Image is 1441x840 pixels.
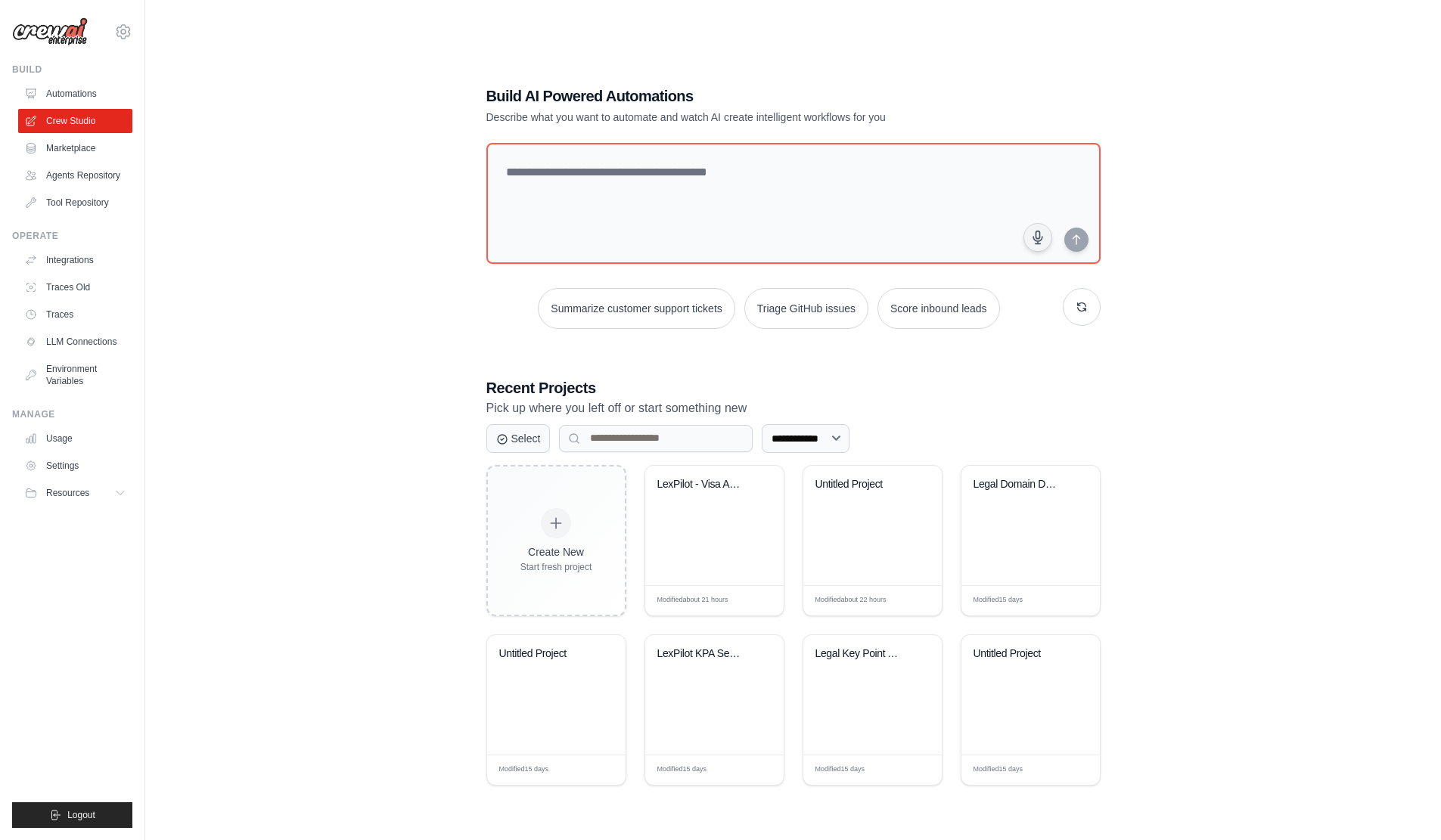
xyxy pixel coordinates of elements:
button: Logout [12,802,132,828]
div: LexPilot KPA Service - Legal Document Analysis [657,647,749,661]
button: Score inbound leads [877,288,1000,329]
span: Logout [67,809,95,821]
span: Modified about 22 hours [815,595,887,606]
span: Edit [1064,595,1076,606]
div: Operate [12,230,132,242]
div: Legal Key Point Analysis (KPA) MVP [815,647,907,661]
button: Summarize customer support tickets [538,288,734,329]
a: Agents Repository [18,163,132,188]
button: Triage GitHub issues [744,288,868,329]
div: Start fresh project [520,561,592,573]
div: Create New [520,544,592,559]
a: Integrations [18,248,132,272]
a: Environment Variables [18,357,132,393]
div: Legal Domain Debater System [974,478,1065,491]
span: Modified 15 days [974,764,1023,775]
button: Click to speak your automation idea [1023,223,1052,252]
span: Edit [747,595,760,606]
div: Untitled Project [815,478,907,491]
span: Edit [747,764,760,776]
p: Pick up where you left off or start something new [486,398,1101,418]
a: Traces Old [18,275,132,299]
span: Resources [46,487,89,499]
span: Modified 15 days [499,764,549,775]
a: Traces [18,302,132,327]
span: Edit [905,764,918,776]
a: Usage [18,426,132,451]
button: Resources [18,481,132,505]
a: LLM Connections [18,330,132,354]
span: Modified 15 days [657,764,707,775]
span: Edit [905,595,918,606]
a: Marketplace [18,136,132,160]
span: Modified 15 days [974,595,1023,606]
div: Manage [12,408,132,420]
span: Modified about 21 hours [657,595,728,606]
div: Untitled Project [499,647,591,661]
a: Automations [18,82,132,106]
a: Tool Repository [18,191,132,215]
span: Edit [1064,764,1076,776]
div: Build [12,64,132,76]
div: LexPilot - Visa Appeal Assistant [657,478,749,491]
div: Untitled Project [974,647,1065,661]
img: Logo [12,17,88,46]
h3: Recent Projects [486,377,1101,398]
h1: Build AI Powered Automations [486,85,995,107]
button: Get new suggestions [1063,288,1101,326]
a: Settings [18,454,132,478]
a: Crew Studio [18,109,132,133]
button: Select [486,424,551,453]
span: Modified 15 days [815,764,865,775]
p: Describe what you want to automate and watch AI create intelligent workflows for you [486,110,995,125]
span: Edit [589,764,602,776]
